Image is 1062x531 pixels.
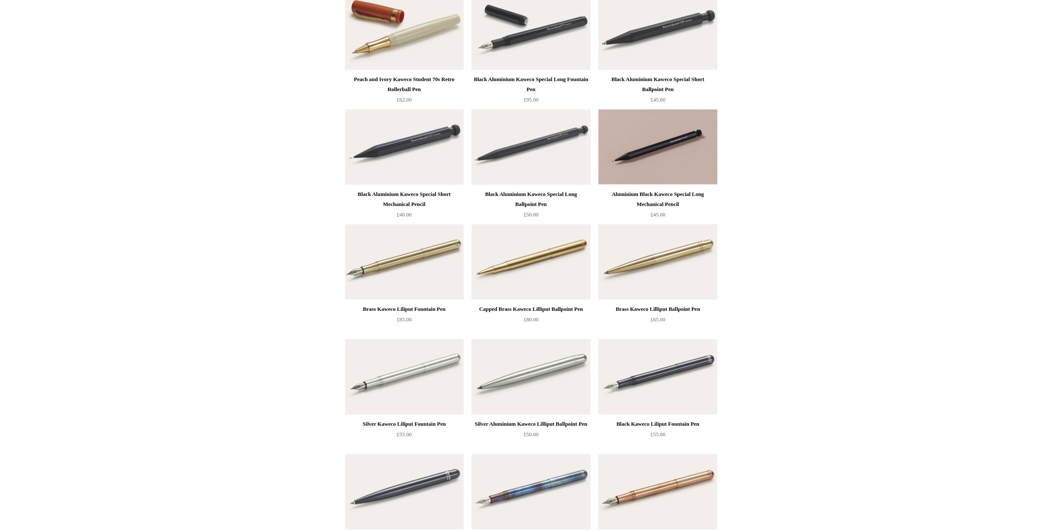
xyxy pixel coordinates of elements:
a: Brass Kaweco Lilliput Ballpoint Pen Brass Kaweco Lilliput Ballpoint Pen [598,224,717,300]
a: Aluminium Black Kaweco Special Long Mechanical Pencil £45.00 [598,189,717,224]
a: Fireblue Kaweco Liliput Fountain Pen Fireblue Kaweco Liliput Fountain Pen [472,454,590,529]
div: Capped Brass Kaweco Lilliput Ballpoint Pen [474,304,588,314]
span: £80.00 [524,316,539,323]
div: Brass Kaweco Liliput Fountain Pen [347,304,462,314]
a: Black Aluminium Kaweco Special Short Mechanical Pencil Black Aluminium Kaweco Special Short Mecha... [345,109,464,185]
div: Peach and Ivory Kaweco Student 70s Retro Rollerball Pen [347,74,462,94]
div: Black Aluminium Kaweco Special Short Mechanical Pencil [347,189,462,209]
img: Brass Kaweco Liliput Fountain Pen [345,224,464,300]
div: Brass Kaweco Lilliput Ballpoint Pen [600,304,715,314]
div: Black Kaweco Liliput Fountain Pen [600,419,715,429]
span: £45.00 [651,211,666,218]
a: Brass Kaweco Lilliput Ballpoint Pen £65.00 [598,304,717,338]
a: Black Kaweco Liliput Fountain Pen £55.00 [598,419,717,453]
div: Silver Aluminium Kaweco Lilliput Ballpoint Pen [474,419,588,429]
div: Black Aluminium Kaweco Special Long Fountain Pen [474,74,588,94]
span: £55.00 [651,431,666,437]
a: Capped Brass Kaweco Lilliput Ballpoint Pen Capped Brass Kaweco Lilliput Ballpoint Pen [472,224,590,300]
span: £65.00 [651,316,666,323]
a: Brass Kaweco Liliput Fountain Pen £85.00 [345,304,464,338]
a: Brass Kaweco Liliput Fountain Pen Brass Kaweco Liliput Fountain Pen [345,224,464,300]
img: Brass Kaweco Lilliput Ballpoint Pen [598,224,717,300]
img: Silver Kaweco Liliput Fountain Pen [345,339,464,414]
img: Aluminium Black Kaweco Special Long Mechanical Pencil [598,109,717,185]
img: Capped Brass Kaweco Lilliput Ballpoint Pen [472,224,590,300]
span: £85.00 [397,316,412,323]
a: Silver Kaweco Liliput Fountain Pen £55.00 [345,419,464,453]
a: Black Aluminium Kaweco Special Short Mechanical Pencil £40.00 [345,189,464,224]
a: Silver Aluminium Kaweco Lilliput Ballpoint Pen £50.00 [472,419,590,453]
div: Aluminium Black Kaweco Special Long Mechanical Pencil [600,189,715,209]
a: Black Aluminium Kaweco Liliput Ballpoint Pen Black Aluminium Kaweco Liliput Ballpoint Pen [345,454,464,529]
a: Capped Brass Kaweco Lilliput Ballpoint Pen £80.00 [472,304,590,338]
img: Black Kaweco Liliput Fountain Pen [598,339,717,414]
div: Silver Kaweco Liliput Fountain Pen [347,419,462,429]
span: £50.00 [524,211,539,218]
a: Aluminium Black Kaweco Special Long Mechanical Pencil Aluminium Black Kaweco Special Long Mechani... [598,109,717,185]
a: Silver Kaweco Liliput Fountain Pen Silver Kaweco Liliput Fountain Pen [345,339,464,414]
img: Black Aluminium Kaweco Liliput Ballpoint Pen [345,454,464,529]
img: Black Aluminium Kaweco Special Short Mechanical Pencil [345,109,464,185]
a: Black Kaweco Liliput Fountain Pen Black Kaweco Liliput Fountain Pen [598,339,717,414]
span: £95.00 [524,97,539,103]
img: Black Aluminium Kaweco Special Long Ballpoint Pen [472,109,590,185]
a: Peach and Ivory Kaweco Student 70s Retro Rollerball Pen £62.00 [345,74,464,109]
img: Copper Kaweco Liliput Fountain Pen [598,454,717,529]
span: £40.00 [397,211,412,218]
span: £62.00 [397,97,412,103]
img: Silver Aluminium Kaweco Lilliput Ballpoint Pen [472,339,590,414]
div: Black Aluminium Kaweco Special Short Ballpoint Pen [600,74,715,94]
span: £45.00 [651,97,666,103]
a: Copper Kaweco Liliput Fountain Pen Copper Kaweco Liliput Fountain Pen [598,454,717,529]
img: Fireblue Kaweco Liliput Fountain Pen [472,454,590,529]
a: Black Aluminium Kaweco Special Long Fountain Pen £95.00 [472,74,590,109]
span: £50.00 [524,431,539,437]
a: Black Aluminium Kaweco Special Long Ballpoint Pen Black Aluminium Kaweco Special Long Ballpoint Pen [472,109,590,185]
a: Silver Aluminium Kaweco Lilliput Ballpoint Pen Silver Aluminium Kaweco Lilliput Ballpoint Pen [472,339,590,414]
div: Black Aluminium Kaweco Special Long Ballpoint Pen [474,189,588,209]
span: £55.00 [397,431,412,437]
a: Black Aluminium Kaweco Special Short Ballpoint Pen £45.00 [598,74,717,109]
a: Black Aluminium Kaweco Special Long Ballpoint Pen £50.00 [472,189,590,224]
